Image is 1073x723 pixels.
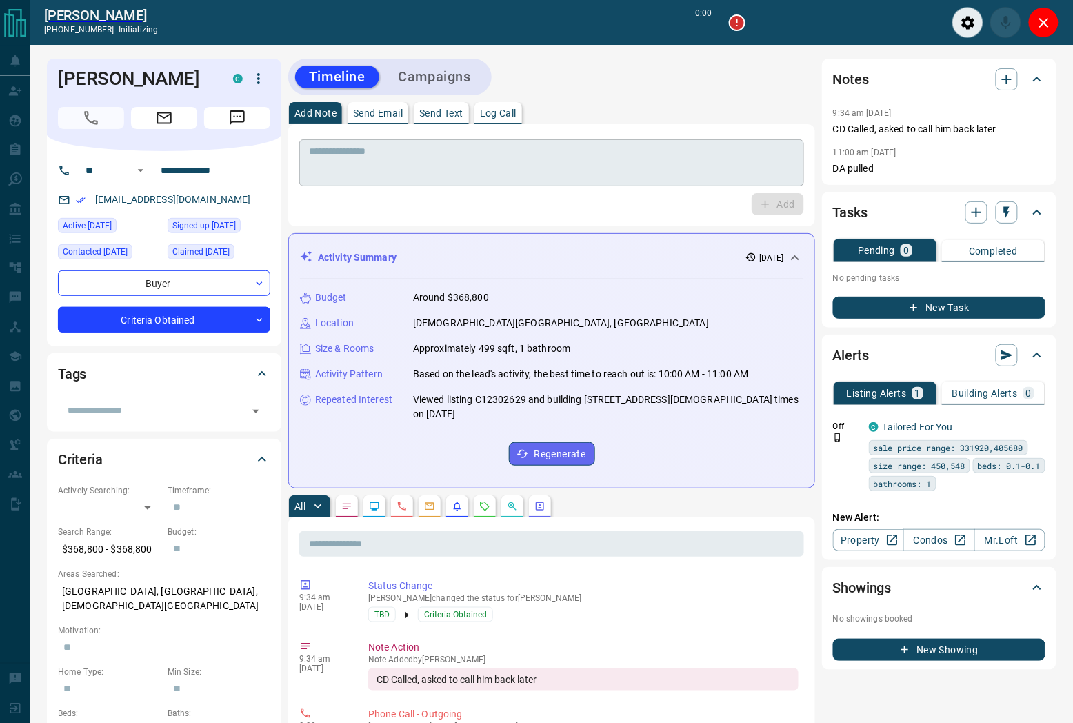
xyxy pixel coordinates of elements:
[833,639,1045,661] button: New Showing
[903,529,974,551] a: Condos
[915,388,921,398] p: 1
[424,501,435,512] svg: Emails
[58,244,161,264] div: Mon Sep 15 2025
[58,526,161,538] p: Search Range:
[978,459,1041,473] span: beds: 0.1-0.1
[368,668,799,691] div: CD Called, asked to call him back later
[413,316,709,330] p: [DEMOGRAPHIC_DATA][GEOGRAPHIC_DATA], [GEOGRAPHIC_DATA]
[374,608,390,622] span: TBD
[58,107,124,129] span: Call
[833,108,892,118] p: 9:34 am [DATE]
[246,402,265,421] button: Open
[233,74,243,83] div: condos.ca
[903,246,909,255] p: 0
[833,161,1045,176] p: DA pulled
[833,613,1045,625] p: No showings booked
[413,290,489,305] p: Around $368,800
[341,501,352,512] svg: Notes
[833,511,1045,525] p: New Alert:
[858,246,895,255] p: Pending
[833,196,1045,229] div: Tasks
[847,388,907,398] p: Listing Alerts
[952,7,983,38] div: Audio Settings
[696,7,712,38] p: 0:00
[44,7,165,23] a: [PERSON_NAME]
[368,640,799,655] p: Note Action
[833,68,869,90] h2: Notes
[969,246,1018,256] p: Completed
[58,363,86,385] h2: Tags
[974,529,1045,551] a: Mr.Loft
[368,579,799,593] p: Status Change
[413,367,749,382] p: Based on the lead's activity, the best time to reach out is: 10:00 AM - 11:00 AM
[368,707,799,722] p: Phone Call - Outgoing
[299,593,348,602] p: 9:34 am
[131,107,197,129] span: Email
[759,252,784,264] p: [DATE]
[397,501,408,512] svg: Calls
[172,245,230,259] span: Claimed [DATE]
[294,108,337,118] p: Add Note
[315,367,383,382] p: Activity Pattern
[294,502,305,511] p: All
[368,593,799,603] p: [PERSON_NAME] changed the status for [PERSON_NAME]
[869,422,879,432] div: condos.ca
[509,442,595,466] button: Regenerate
[833,339,1045,372] div: Alerts
[883,422,953,433] a: Tailored For You
[833,148,896,157] p: 11:00 am [DATE]
[299,602,348,612] p: [DATE]
[413,341,570,356] p: Approximately 499 sqft, 1 bathroom
[299,664,348,673] p: [DATE]
[833,268,1045,288] p: No pending tasks
[952,388,1018,398] p: Building Alerts
[204,107,270,129] span: Message
[63,245,128,259] span: Contacted [DATE]
[1028,7,1059,38] div: Close
[168,244,270,264] div: Sun Sep 14 2025
[534,501,545,512] svg: Agent Actions
[353,108,403,118] p: Send Email
[480,108,517,118] p: Log Call
[58,624,270,637] p: Motivation:
[419,108,463,118] p: Send Text
[315,316,354,330] p: Location
[833,297,1045,319] button: New Task
[318,250,397,265] p: Activity Summary
[58,538,161,561] p: $368,800 - $368,800
[58,707,161,720] p: Beds:
[168,526,270,538] p: Budget:
[58,568,270,580] p: Areas Searched:
[76,195,86,205] svg: Email Verified
[95,194,251,205] a: [EMAIL_ADDRESS][DOMAIN_NAME]
[874,477,932,491] span: bathrooms: 1
[1026,388,1032,398] p: 0
[368,655,799,664] p: Note Added by [PERSON_NAME]
[58,357,270,390] div: Tags
[479,501,490,512] svg: Requests
[833,344,869,366] h2: Alerts
[385,66,485,88] button: Campaigns
[874,441,1023,455] span: sale price range: 331920,405680
[833,122,1045,137] p: CD Called, asked to call him back later
[300,245,803,270] div: Activity Summary[DATE]
[833,63,1045,96] div: Notes
[168,484,270,497] p: Timeframe:
[119,25,165,34] span: initializing...
[413,393,803,422] p: Viewed listing C12302629 and building [STREET_ADDRESS][DEMOGRAPHIC_DATA] times on [DATE]
[833,529,904,551] a: Property
[58,68,212,90] h1: [PERSON_NAME]
[833,433,843,442] svg: Push Notification Only
[452,501,463,512] svg: Listing Alerts
[507,501,518,512] svg: Opportunities
[58,218,161,237] div: Sun Sep 14 2025
[833,201,868,224] h2: Tasks
[369,501,380,512] svg: Lead Browsing Activity
[172,219,236,232] span: Signed up [DATE]
[833,577,892,599] h2: Showings
[315,393,392,407] p: Repeated Interest
[58,307,270,333] div: Criteria Obtained
[63,219,112,232] span: Active [DATE]
[58,448,103,471] h2: Criteria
